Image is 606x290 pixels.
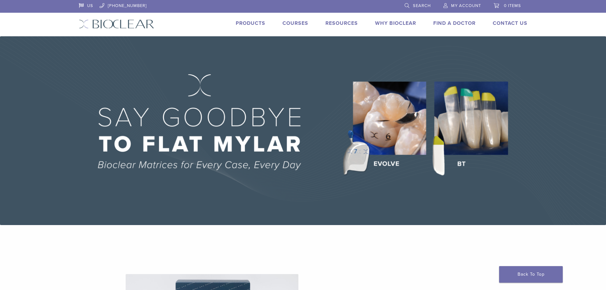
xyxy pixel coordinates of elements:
[504,3,521,8] span: 0 items
[282,20,308,26] a: Courses
[413,3,431,8] span: Search
[79,19,154,29] img: Bioclear
[433,20,476,26] a: Find A Doctor
[451,3,481,8] span: My Account
[493,20,527,26] a: Contact Us
[499,266,563,283] a: Back To Top
[325,20,358,26] a: Resources
[375,20,416,26] a: Why Bioclear
[236,20,265,26] a: Products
